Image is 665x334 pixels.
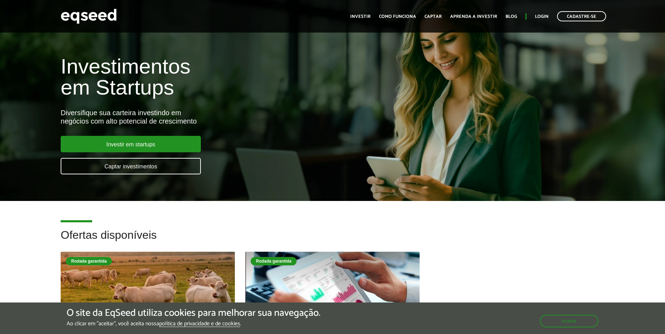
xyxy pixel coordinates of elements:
[557,11,606,21] a: Cadastre-se
[67,308,320,319] h5: O site da EqSeed utiliza cookies para melhorar sua navegação.
[425,14,442,19] a: Captar
[61,136,201,152] a: Investir em startups
[61,109,383,125] div: Diversifique sua carteira investindo em negócios com alto potencial de crescimento
[379,14,416,19] a: Como funciona
[67,320,320,327] p: Ao clicar em "aceitar", você aceita nossa .
[66,257,112,265] div: Rodada garantida
[61,56,383,98] h1: Investimentos em Startups
[61,158,201,174] a: Captar investimentos
[61,229,604,252] h2: Ofertas disponíveis
[350,14,371,19] a: Investir
[159,321,240,327] a: política de privacidade e de cookies
[450,14,497,19] a: Aprenda a investir
[540,315,598,327] button: Aceitar
[251,257,297,265] div: Rodada garantida
[505,14,517,19] a: Blog
[535,14,549,19] a: Login
[61,7,117,26] img: EqSeed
